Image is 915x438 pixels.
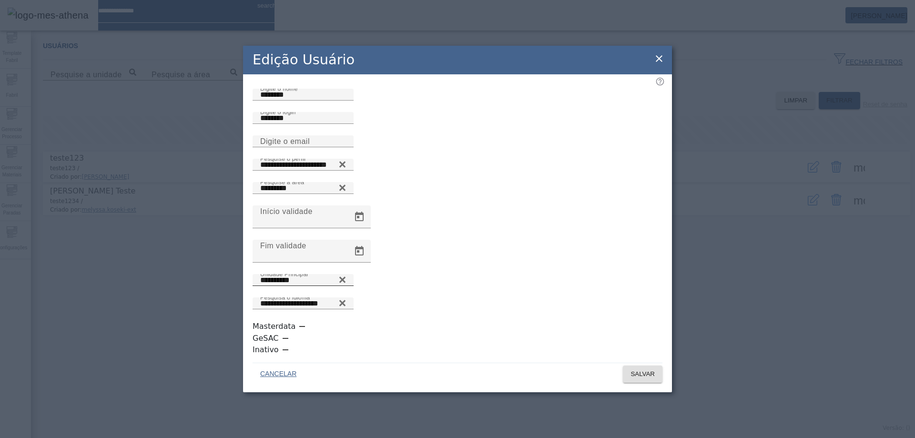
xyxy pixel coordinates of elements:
mat-label: Fim validade [260,241,306,249]
button: SALVAR [623,366,662,383]
button: Open calendar [348,240,371,263]
mat-label: Digite o email [260,137,310,145]
input: Number [260,159,346,171]
mat-label: Pesquise a área [260,179,304,185]
input: Number [260,298,346,309]
mat-label: Início validade [260,207,313,215]
span: SALVAR [630,369,655,379]
input: Number [260,183,346,194]
mat-label: Pesquise o perfil [260,155,305,162]
span: CANCELAR [260,369,296,379]
label: Inativo [253,344,281,356]
h2: Edição Usuário [253,50,355,70]
label: Masterdata [253,321,297,332]
button: Open calendar [348,205,371,228]
mat-label: Digite o login [260,109,296,115]
label: GeSAC [253,333,281,344]
mat-label: Pesquisa o idioma [260,294,310,300]
mat-label: Unidade Principal [260,271,308,277]
input: Number [260,275,346,286]
mat-label: Digite o nome [260,85,298,92]
button: CANCELAR [253,366,304,383]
